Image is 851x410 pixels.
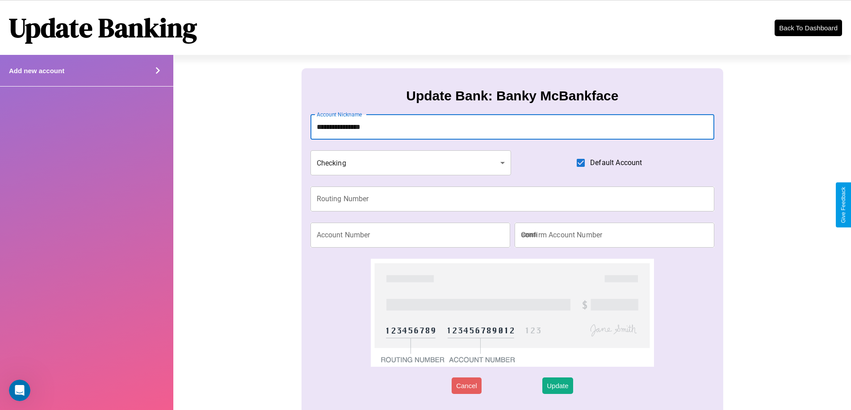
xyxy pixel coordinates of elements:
span: Default Account [590,157,642,168]
div: Checking [310,150,511,175]
button: Cancel [452,377,482,394]
img: check [371,259,654,367]
h1: Update Banking [9,9,197,46]
h4: Add new account [9,67,64,75]
h3: Update Bank: Banky McBankface [406,88,618,104]
button: Back To Dashboard [775,20,842,36]
button: Update [542,377,573,394]
iframe: Intercom live chat [9,380,30,401]
label: Account Nickname [317,111,362,118]
div: Give Feedback [840,187,847,223]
